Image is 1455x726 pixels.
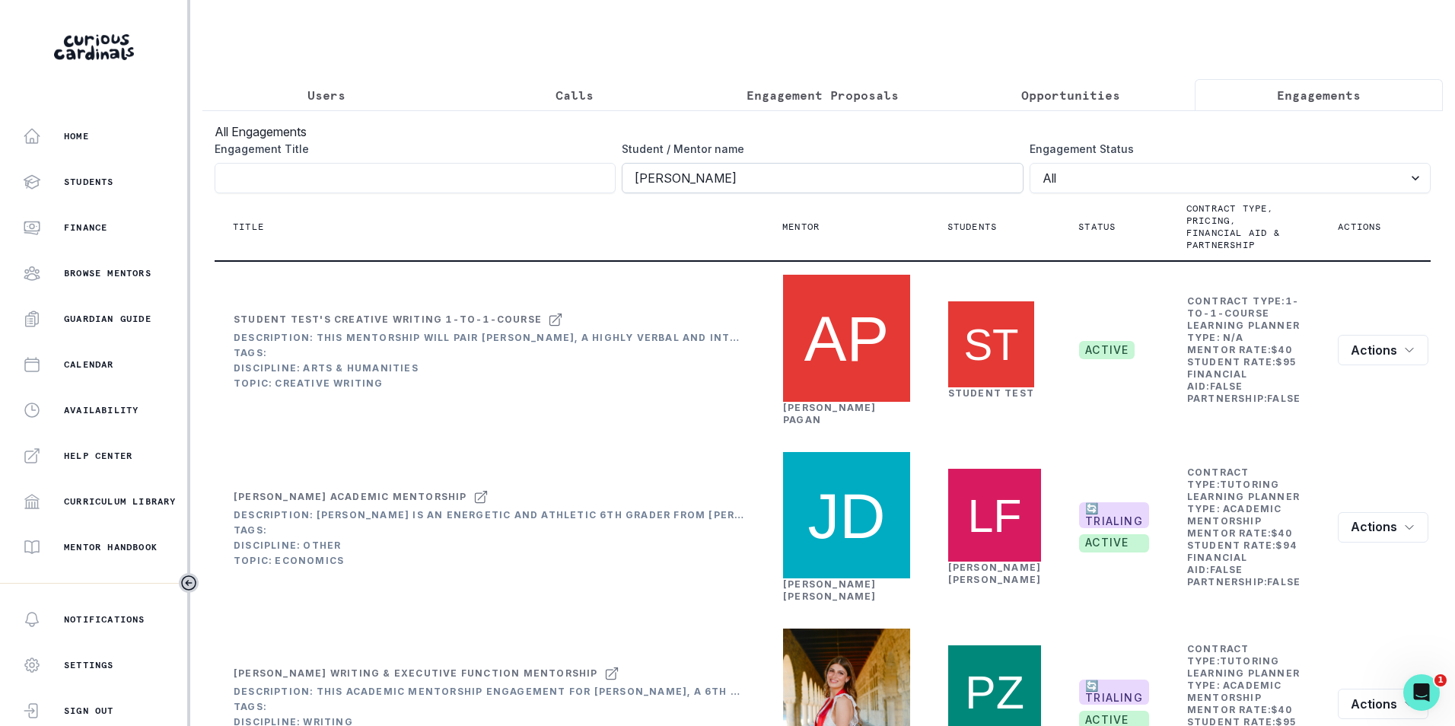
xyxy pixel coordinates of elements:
[1338,512,1428,543] button: row menu
[234,540,745,552] div: Discipline: Other
[1267,576,1301,587] b: false
[234,314,542,326] div: Student Test's Creative Writing 1-to-1-course
[1079,680,1149,705] span: 🔄 TRIALING
[1220,655,1280,667] b: tutoring
[622,141,1014,157] label: Student / Mentor name
[1267,393,1301,404] b: false
[1079,534,1149,552] span: active
[64,267,151,279] p: Browse Mentors
[64,495,177,508] p: Curriculum Library
[1403,674,1440,711] iframe: Intercom live chat
[234,667,598,680] div: [PERSON_NAME] Writing & Executive Function Mentorship
[64,176,114,188] p: Students
[1030,141,1422,157] label: Engagement Status
[1186,202,1283,251] p: Contract type, pricing, financial aid & partnership
[64,541,158,553] p: Mentor Handbook
[1210,564,1243,575] b: false
[948,387,1034,399] a: Student Test
[1338,335,1428,365] button: row menu
[948,562,1042,585] a: [PERSON_NAME] [PERSON_NAME]
[1338,221,1381,233] p: Actions
[1275,540,1297,551] b: $ 94
[783,578,877,602] a: [PERSON_NAME] [PERSON_NAME]
[64,705,114,717] p: Sign Out
[64,130,89,142] p: Home
[1223,332,1244,343] b: N/A
[1078,221,1116,233] p: Status
[1210,381,1243,392] b: false
[64,450,132,462] p: Help Center
[1186,466,1301,589] td: Contract Type: Learning Planner Type: Mentor Rate: Student Rate: Financial Aid: Partnership:
[215,141,607,157] label: Engagement Title
[234,701,745,713] div: Tags:
[64,659,114,671] p: Settings
[234,377,745,390] div: Topic: Creative Writing
[1021,86,1120,104] p: Opportunities
[1079,341,1135,359] span: active
[1187,295,1299,319] b: 1-to-1-course
[215,123,1431,141] h3: All Engagements
[64,358,114,371] p: Calendar
[234,524,745,537] div: Tags:
[234,347,745,359] div: Tags:
[64,613,145,626] p: Notifications
[947,221,998,233] p: Students
[64,221,107,234] p: Finance
[307,86,345,104] p: Users
[234,555,745,567] div: Topic: Economics
[782,221,820,233] p: Mentor
[783,402,877,425] a: [PERSON_NAME] Pagan
[1271,527,1292,539] b: $ 40
[1434,674,1447,686] span: 1
[234,332,745,344] div: Description: This mentorship will pair [PERSON_NAME], a highly verbal and intellectually curious ...
[1220,479,1280,490] b: tutoring
[1277,86,1361,104] p: Engagements
[1338,689,1428,719] button: row menu
[179,573,199,593] button: Toggle sidebar
[1186,295,1301,406] td: Contract Type: Learning Planner Type: Mentor Rate: Student Rate: Financial Aid: Partnership:
[747,86,899,104] p: Engagement Proposals
[1271,704,1292,715] b: $ 40
[233,221,264,233] p: Title
[556,86,594,104] p: Calls
[64,313,151,325] p: Guardian Guide
[234,491,467,503] div: [PERSON_NAME] academic mentorship
[1271,344,1292,355] b: $ 40
[1187,680,1282,703] b: Academic Mentorship
[234,362,745,374] div: Discipline: Arts & Humanities
[1079,502,1149,528] span: 🔄 TRIALING
[1187,503,1282,527] b: Academic Mentorship
[234,686,745,698] div: Description: This academic mentorship engagement for [PERSON_NAME], a 6th grade student at [DATE]...
[1275,356,1297,368] b: $ 95
[234,509,745,521] div: Description: [PERSON_NAME] is an energetic and athletic 6th grader from [PERSON_NAME] who excels ...
[54,34,134,60] img: Curious Cardinals Logo
[64,404,138,416] p: Availability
